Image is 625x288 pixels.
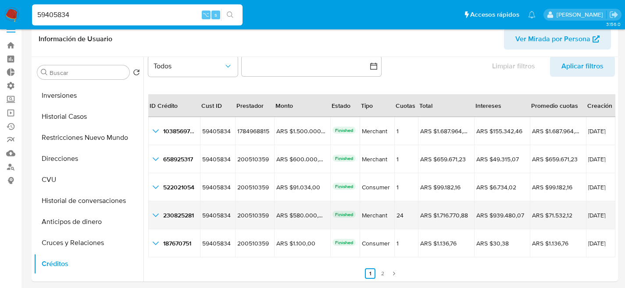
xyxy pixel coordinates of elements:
[39,35,112,43] h1: Información de Usuario
[609,10,618,19] a: Salir
[41,69,48,76] button: Buscar
[34,232,143,253] button: Cruces y Relaciones
[214,11,217,19] span: s
[203,11,209,19] span: ⌥
[34,190,143,211] button: Historial de conversaciones
[34,85,143,106] button: Inversiones
[470,10,519,19] span: Accesos rápidos
[34,106,143,127] button: Historial Casos
[515,28,590,50] span: Ver Mirada por Persona
[34,253,143,274] button: Créditos
[606,21,621,28] span: 3.156.0
[32,9,243,21] input: Buscar usuario o caso...
[34,127,143,148] button: Restricciones Nuevo Mundo
[34,211,143,232] button: Anticipos de dinero
[557,11,606,19] p: facundo.marin@mercadolibre.com
[34,148,143,169] button: Direcciones
[133,69,140,78] button: Volver al orden por defecto
[504,28,611,50] button: Ver Mirada por Persona
[221,9,239,21] button: search-icon
[528,11,536,18] a: Notificaciones
[34,169,143,190] button: CVU
[50,69,126,77] input: Buscar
